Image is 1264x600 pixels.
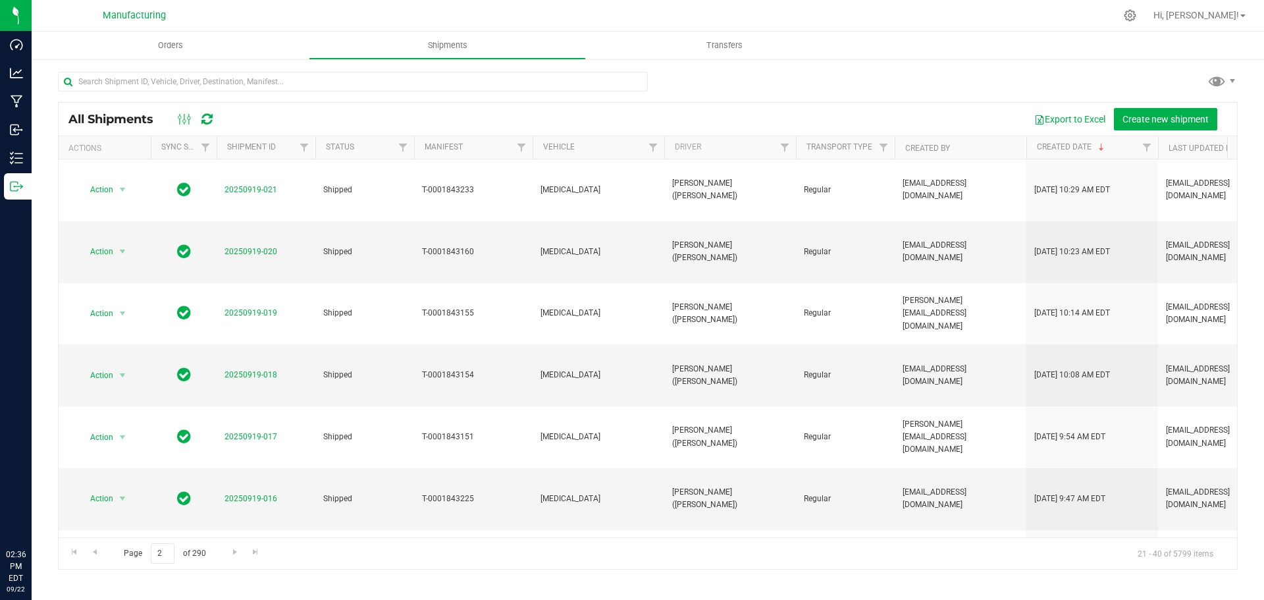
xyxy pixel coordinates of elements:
[1034,246,1110,258] span: [DATE] 10:23 AM EDT
[1026,108,1114,130] button: Export to Excel
[672,363,788,388] span: [PERSON_NAME] ([PERSON_NAME])
[78,242,114,261] span: Action
[873,136,895,159] a: Filter
[422,246,525,258] span: T-0001843160
[225,543,244,561] a: Go to the next page
[177,427,191,446] span: In Sync
[323,307,406,319] span: Shipped
[224,308,277,317] a: 20250919-019
[85,543,104,561] a: Go to the previous page
[804,307,887,319] span: Regular
[664,136,796,159] th: Driver
[224,494,277,503] a: 20250919-016
[689,40,760,51] span: Transfers
[672,424,788,449] span: [PERSON_NAME] ([PERSON_NAME])
[804,369,887,381] span: Regular
[115,489,131,508] span: select
[903,363,1018,388] span: [EMAIL_ADDRESS][DOMAIN_NAME]
[151,543,174,564] input: 2
[804,246,887,258] span: Regular
[10,38,23,51] inline-svg: Dashboard
[672,486,788,511] span: [PERSON_NAME] ([PERSON_NAME])
[323,369,406,381] span: Shipped
[10,95,23,108] inline-svg: Manufacturing
[540,493,656,505] span: [MEDICAL_DATA]
[294,136,315,159] a: Filter
[177,304,191,322] span: In Sync
[672,177,788,202] span: [PERSON_NAME] ([PERSON_NAME])
[224,185,277,194] a: 20250919-021
[672,301,788,326] span: [PERSON_NAME] ([PERSON_NAME])
[511,136,533,159] a: Filter
[115,428,131,447] span: select
[410,40,485,51] span: Shipments
[10,123,23,136] inline-svg: Inbound
[422,493,525,505] span: T-0001843225
[227,142,276,151] a: Shipment ID
[13,495,53,534] iframe: Resource center
[903,418,1018,456] span: [PERSON_NAME][EMAIL_ADDRESS][DOMAIN_NAME]
[323,431,406,443] span: Shipped
[224,247,277,256] a: 20250919-020
[140,40,201,51] span: Orders
[161,142,212,151] a: Sync Status
[10,180,23,193] inline-svg: Outbound
[540,431,656,443] span: [MEDICAL_DATA]
[115,366,131,385] span: select
[177,180,191,199] span: In Sync
[78,489,114,508] span: Action
[68,112,167,126] span: All Shipments
[804,431,887,443] span: Regular
[804,184,887,196] span: Regular
[246,543,265,561] a: Go to the last page
[1114,108,1217,130] button: Create new shipment
[903,486,1018,511] span: [EMAIL_ADDRESS][DOMAIN_NAME]
[10,151,23,165] inline-svg: Inventory
[103,10,166,21] span: Manufacturing
[540,184,656,196] span: [MEDICAL_DATA]
[543,142,575,151] a: Vehicle
[903,239,1018,264] span: [EMAIL_ADDRESS][DOMAIN_NAME]
[1127,543,1224,563] span: 21 - 40 of 5799 items
[224,370,277,379] a: 20250919-018
[32,32,309,59] a: Orders
[1034,493,1105,505] span: [DATE] 9:47 AM EDT
[6,584,26,594] p: 09/22
[1169,144,1235,153] a: Last Updated By
[804,493,887,505] span: Regular
[392,136,414,159] a: Filter
[78,428,114,447] span: Action
[323,493,406,505] span: Shipped
[323,184,406,196] span: Shipped
[115,242,131,261] span: select
[422,307,525,319] span: T-0001843155
[78,180,114,199] span: Action
[195,136,217,159] a: Filter
[1034,307,1110,319] span: [DATE] 10:14 AM EDT
[1034,184,1110,196] span: [DATE] 10:29 AM EDT
[309,32,586,59] a: Shipments
[422,431,525,443] span: T-0001843151
[115,304,131,323] span: select
[422,369,525,381] span: T-0001843154
[65,543,84,561] a: Go to the first page
[1122,9,1138,22] div: Manage settings
[586,32,863,59] a: Transfers
[6,549,26,584] p: 02:36 PM EDT
[326,142,354,151] a: Status
[1034,431,1105,443] span: [DATE] 9:54 AM EDT
[1153,10,1239,20] span: Hi, [PERSON_NAME]!
[58,72,648,92] input: Search Shipment ID, Vehicle, Driver, Destination, Manifest...
[78,366,114,385] span: Action
[540,307,656,319] span: [MEDICAL_DATA]
[323,246,406,258] span: Shipped
[540,369,656,381] span: [MEDICAL_DATA]
[177,366,191,384] span: In Sync
[224,432,277,441] a: 20250919-017
[422,184,525,196] span: T-0001843233
[1136,136,1158,159] a: Filter
[540,246,656,258] span: [MEDICAL_DATA]
[774,136,796,159] a: Filter
[672,239,788,264] span: [PERSON_NAME] ([PERSON_NAME])
[68,144,145,153] div: Actions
